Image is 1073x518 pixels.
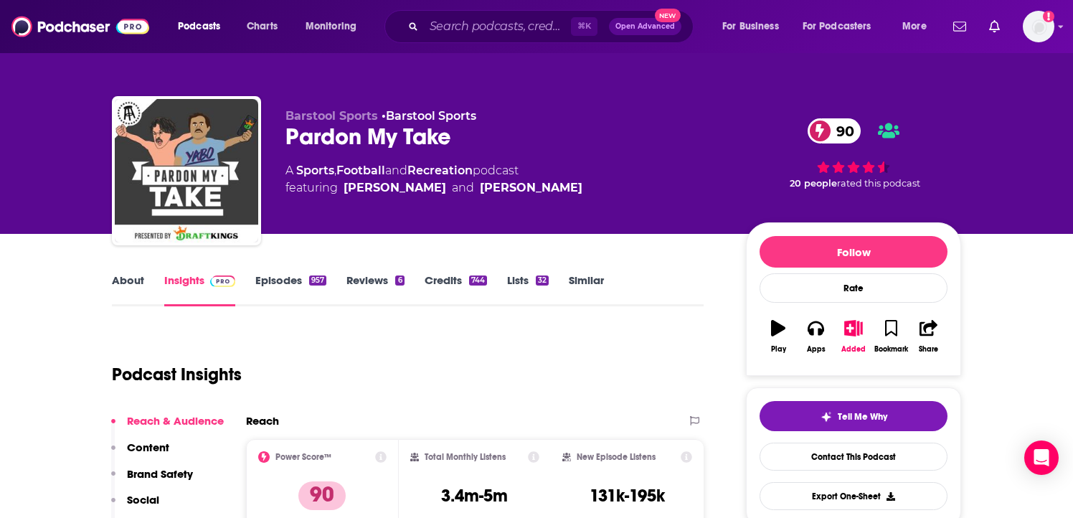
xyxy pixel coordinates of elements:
div: Search podcasts, credits, & more... [398,10,707,43]
a: Barstool Sports [386,109,476,123]
span: More [902,17,927,37]
button: Brand Safety [111,467,193,494]
span: featuring [285,179,582,197]
div: A podcast [285,162,582,197]
h2: Total Monthly Listens [425,452,506,462]
a: Recreation [407,164,473,177]
span: Logged in as KeianaGreenePage [1023,11,1054,42]
a: Similar [569,273,604,306]
button: Reach & Audience [111,414,224,441]
img: Pardon My Take [115,99,258,242]
button: Bookmark [872,311,909,362]
img: Podchaser - Follow, Share and Rate Podcasts [11,13,149,40]
a: Sports [296,164,334,177]
button: Show profile menu [1023,11,1054,42]
span: For Podcasters [803,17,871,37]
p: Content [127,441,169,454]
div: Rate [760,273,947,303]
h3: 131k-195k [590,485,665,507]
div: Play [771,345,786,354]
div: 90 20 peoplerated this podcast [746,109,961,198]
a: Eric Sollenberger [344,179,446,197]
div: 744 [469,276,487,286]
a: Episodes957 [255,273,326,306]
button: open menu [793,15,892,38]
span: rated this podcast [837,178,920,189]
button: Added [835,311,872,362]
div: 957 [309,276,326,286]
p: Social [127,493,159,507]
div: Added [841,345,866,354]
a: Show notifications dropdown [947,14,972,39]
a: Contact This Podcast [760,443,947,471]
span: Charts [247,17,278,37]
span: 20 people [790,178,837,189]
span: Tell Me Why [838,411,887,423]
button: Apps [797,311,834,362]
h3: 3.4m-5m [441,485,508,507]
span: Barstool Sports [285,109,378,123]
button: tell me why sparkleTell Me Why [760,401,947,431]
h2: Reach [246,414,279,428]
a: About [112,273,144,306]
div: Apps [807,345,826,354]
a: Reviews6 [346,273,404,306]
span: 90 [822,118,861,143]
div: 32 [536,276,549,286]
h2: New Episode Listens [577,452,656,462]
a: Show notifications dropdown [983,14,1006,39]
h2: Power Score™ [275,452,331,462]
p: 90 [298,481,346,510]
img: tell me why sparkle [821,411,832,423]
a: Charts [237,15,286,38]
a: InsightsPodchaser Pro [164,273,235,306]
button: Follow [760,236,947,268]
div: Bookmark [874,345,908,354]
a: Football [336,164,385,177]
p: Reach & Audience [127,414,224,428]
a: 90 [808,118,861,143]
div: Open Intercom Messenger [1024,441,1059,475]
span: and [452,179,474,197]
img: Podchaser Pro [210,276,235,287]
span: , [334,164,336,177]
h1: Podcast Insights [112,364,242,385]
p: Brand Safety [127,467,193,481]
svg: Add a profile image [1043,11,1054,22]
span: and [385,164,407,177]
button: open menu [892,15,945,38]
span: Open Advanced [615,23,675,30]
button: open menu [296,15,375,38]
span: Podcasts [178,17,220,37]
button: Export One-Sheet [760,482,947,510]
button: Open AdvancedNew [609,18,681,35]
div: Share [919,345,938,354]
span: ⌘ K [571,17,597,36]
span: Monitoring [306,17,356,37]
a: Dan Katz [480,179,582,197]
a: Lists32 [507,273,549,306]
span: For Business [722,17,779,37]
button: Play [760,311,797,362]
a: Credits744 [425,273,487,306]
button: Share [910,311,947,362]
button: open menu [168,15,239,38]
img: User Profile [1023,11,1054,42]
span: New [655,9,681,22]
button: Content [111,441,169,467]
div: 6 [395,276,404,286]
button: open menu [712,15,797,38]
span: • [382,109,476,123]
input: Search podcasts, credits, & more... [424,15,571,38]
